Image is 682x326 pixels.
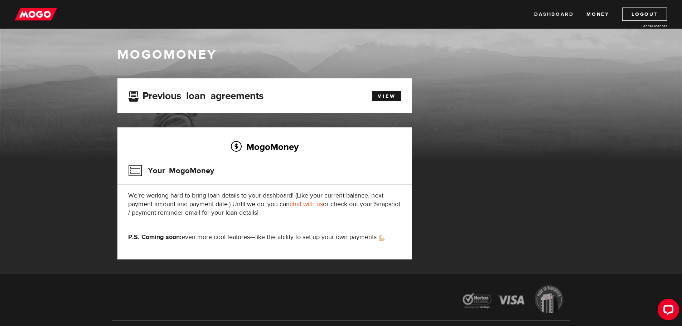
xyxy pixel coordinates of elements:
[290,200,323,208] a: chat with us
[586,8,609,21] a: Money
[128,233,401,242] p: even more cool features—like the ability to set up your own payments
[534,8,574,21] a: Dashboard
[117,47,565,62] h1: MogoMoney
[456,280,570,320] img: legal-icons-92a2ffecb4d32d839781d1b4e4802d7b.png
[128,139,401,154] h2: MogoMoney
[652,296,682,326] iframe: LiveChat chat widget
[128,161,214,180] h3: Your MogoMoney
[15,8,57,21] img: mogo_logo-11ee424be714fa7cbb0f0f49df9e16ec.png
[128,191,401,217] p: We're working hard to bring loan details to your dashboard! (Like your current balance, next paym...
[372,91,401,101] a: View
[379,235,384,241] img: strong arm emoji
[614,23,667,29] a: Lender licences
[128,90,263,99] h3: Previous loan agreements
[622,8,667,21] a: Logout
[128,233,182,241] strong: P.S. Coming soon:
